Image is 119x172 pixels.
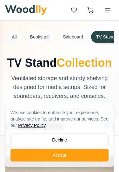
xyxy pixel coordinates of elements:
[5,56,114,70] h1: TV Stand
[6,31,22,43] button: All
[5,74,114,100] p: Ventilated storage and sturdy shelving designed for media setups. Sized for soundbars, receivers,...
[10,149,109,162] button: Accept
[18,123,45,128] a: Privacy Policy
[57,56,112,69] span: Collection
[25,31,55,43] button: Bookshelf
[57,31,89,43] button: Sideboard
[10,109,109,128] div: We use cookies to enhance your experience, analyze site traffic, and improve our services. See our .
[10,134,109,146] button: Decline
[5,5,47,15] img: Woodlly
